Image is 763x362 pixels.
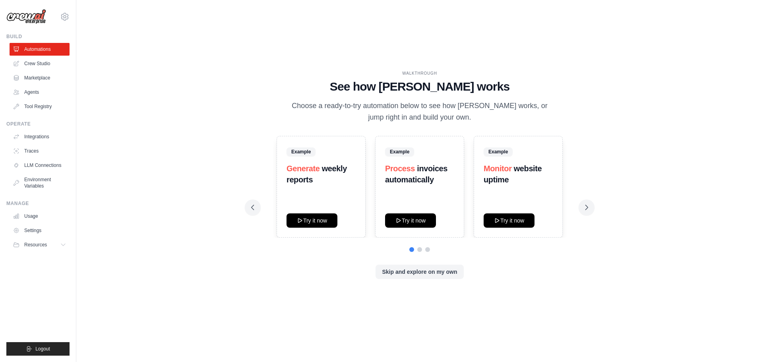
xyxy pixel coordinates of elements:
button: Logout [6,342,70,356]
a: Settings [10,224,70,237]
a: Traces [10,145,70,157]
a: Marketplace [10,72,70,84]
a: Usage [10,210,70,223]
img: Logo [6,9,46,24]
span: Process [385,164,415,173]
a: Environment Variables [10,173,70,192]
button: Skip and explore on my own [376,265,463,279]
span: Monitor [484,164,512,173]
button: Try it now [287,213,337,228]
p: Choose a ready-to-try automation below to see how [PERSON_NAME] works, or jump right in and build... [286,100,553,124]
a: Integrations [10,130,70,143]
a: Crew Studio [10,57,70,70]
button: Try it now [484,213,534,228]
button: Try it now [385,213,436,228]
span: Example [385,147,414,156]
button: Resources [10,238,70,251]
span: Resources [24,242,47,248]
span: Example [287,147,316,156]
a: Tool Registry [10,100,70,113]
a: Automations [10,43,70,56]
div: Manage [6,200,70,207]
div: Operate [6,121,70,127]
span: Logout [35,346,50,352]
div: WALKTHROUGH [251,70,588,76]
strong: weekly reports [287,164,347,184]
a: Agents [10,86,70,99]
h1: See how [PERSON_NAME] works [251,79,588,94]
div: Build [6,33,70,40]
a: LLM Connections [10,159,70,172]
span: Example [484,147,513,156]
span: Generate [287,164,320,173]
